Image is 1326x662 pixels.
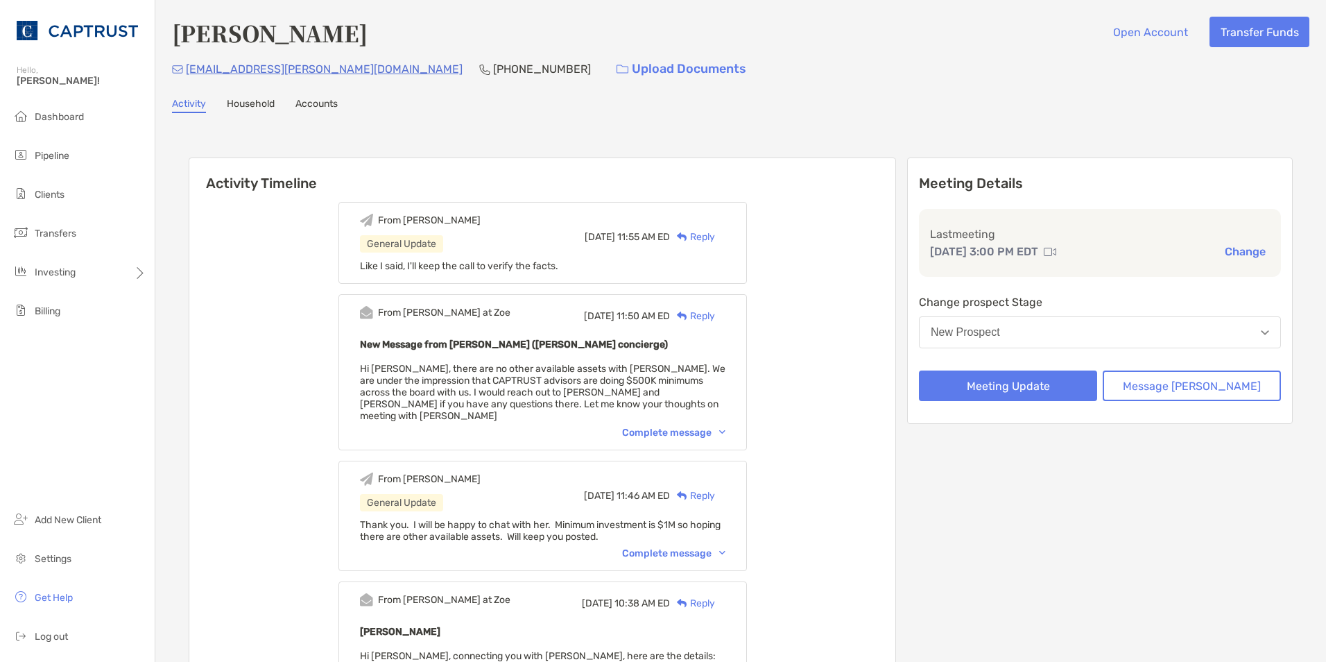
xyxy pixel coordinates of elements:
img: add_new_client icon [12,511,29,527]
button: Transfer Funds [1209,17,1309,47]
div: General Update [360,235,443,253]
span: 11:50 AM ED [617,310,670,322]
span: Get Help [35,592,73,604]
div: Reply [670,309,715,323]
span: Settings [35,553,71,565]
span: Investing [35,266,76,278]
img: Reply icon [677,491,687,500]
div: New Prospect [931,326,1000,339]
button: Open Account [1102,17,1198,47]
img: Email Icon [172,65,183,74]
span: [DATE] [584,490,614,502]
img: Event icon [360,473,373,486]
button: Change [1221,244,1270,259]
img: pipeline icon [12,146,29,163]
span: Billing [35,305,60,317]
p: Last meeting [930,226,1270,243]
div: General Update [360,494,443,511]
img: Reply icon [677,312,687,321]
img: Reply icon [677,599,687,608]
p: Change prospect Stage [919,294,1281,311]
img: dashboard icon [12,108,29,124]
div: Reply [670,596,715,611]
h6: Activity Timeline [189,158,895,192]
span: [DATE] [584,310,614,322]
span: Clients [35,189,64,201]
img: Event icon [360,306,373,319]
button: New Prospect [919,316,1281,348]
div: From [PERSON_NAME] at Zoe [378,307,510,319]
img: Open dropdown arrow [1261,330,1269,335]
span: Dashboard [35,111,84,123]
img: button icon [617,65,628,74]
img: settings icon [12,550,29,566]
span: Transfers [35,228,76,239]
img: billing icon [12,302,29,319]
span: Log out [35,631,68,643]
div: Reply [670,489,715,503]
span: Pipeline [35,150,69,162]
span: [DATE] [585,231,615,243]
a: Upload Documents [608,54,755,84]
div: From [PERSON_NAME] [378,214,481,226]
img: Event icon [360,214,373,227]
span: [PERSON_NAME]! [17,75,146,87]
img: communication type [1044,246,1056,257]
a: Activity [172,98,206,113]
div: From [PERSON_NAME] at Zoe [378,594,510,606]
span: Hi [PERSON_NAME], there are no other available assets with [PERSON_NAME]. We are under the impres... [360,363,725,422]
img: Chevron icon [719,551,725,555]
div: From [PERSON_NAME] [378,473,481,485]
b: New Message from [PERSON_NAME] ([PERSON_NAME] concierge) [360,339,668,350]
span: 11:55 AM ED [617,231,670,243]
p: [EMAIL_ADDRESS][PERSON_NAME][DOMAIN_NAME] [186,60,463,78]
img: Reply icon [677,232,687,241]
img: Event icon [360,593,373,606]
span: 10:38 AM ED [614,597,670,609]
p: Meeting Details [919,175,1281,192]
span: Add New Client [35,514,101,526]
span: Like I said, I'll keep the call to verify the facts. [360,260,558,272]
img: logout icon [12,627,29,644]
p: [DATE] 3:00 PM EDT [930,243,1038,260]
img: CAPTRUST Logo [17,6,138,56]
b: [PERSON_NAME] [360,626,440,638]
a: Accounts [295,98,338,113]
div: Complete message [622,427,725,439]
div: Reply [670,230,715,244]
img: Chevron icon [719,430,725,434]
button: Message [PERSON_NAME] [1103,371,1281,401]
a: Household [227,98,275,113]
img: clients icon [12,185,29,202]
h4: [PERSON_NAME] [172,17,368,49]
span: 11:46 AM ED [617,490,670,502]
span: [DATE] [582,597,612,609]
img: transfers icon [12,224,29,241]
img: investing icon [12,263,29,280]
button: Meeting Update [919,371,1097,401]
span: Thank you. I will be happy to chat with her. Minimum investment is $1M so hoping there are other ... [360,519,721,543]
p: [PHONE_NUMBER] [493,60,591,78]
img: Phone Icon [479,64,490,75]
div: Complete message [622,548,725,559]
img: get-help icon [12,588,29,605]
